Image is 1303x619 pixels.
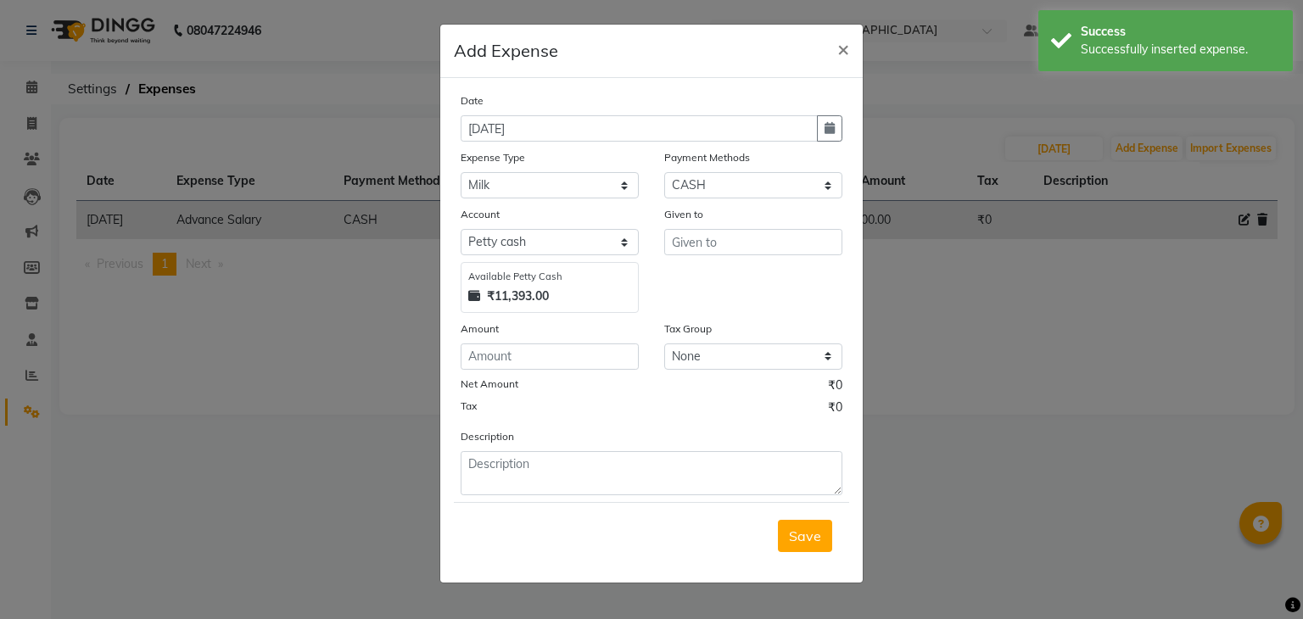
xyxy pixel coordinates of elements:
span: Save [789,527,821,544]
button: Save [778,520,832,552]
div: Successfully inserted expense. [1081,41,1280,59]
span: ₹0 [828,376,842,399]
input: Amount [461,343,639,370]
h5: Add Expense [454,38,558,64]
label: Tax [461,399,477,414]
span: ₹0 [828,399,842,421]
label: Date [461,93,484,109]
label: Net Amount [461,376,518,392]
button: Close [824,25,863,72]
label: Amount [461,321,499,337]
div: Success [1081,23,1280,41]
label: Payment Methods [664,150,750,165]
strong: ₹11,393.00 [487,287,549,305]
span: × [837,36,849,61]
label: Expense Type [461,150,525,165]
label: Given to [664,207,703,222]
input: Given to [664,229,842,255]
div: Available Petty Cash [468,270,631,284]
label: Account [461,207,500,222]
label: Tax Group [664,321,712,337]
label: Description [461,429,514,444]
